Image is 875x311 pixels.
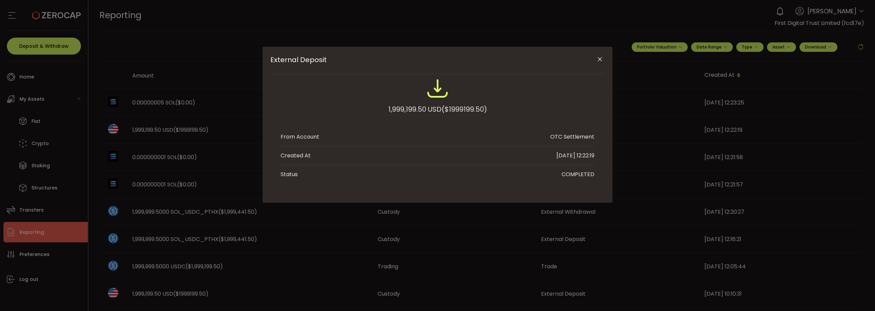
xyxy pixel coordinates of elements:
[281,170,298,179] div: Status
[594,54,606,66] button: Close
[281,133,319,141] div: From Account
[388,103,487,115] div: 1,999,199.50 USD
[841,278,875,311] iframe: Chat Widget
[556,152,594,160] div: [DATE] 12:22:19
[281,152,311,160] div: Created At
[270,56,571,64] span: External Deposit
[262,47,612,203] div: External Deposit
[562,170,594,179] div: COMPLETED
[550,133,594,141] div: OTC Settlement
[442,103,487,115] span: ($1999199.50)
